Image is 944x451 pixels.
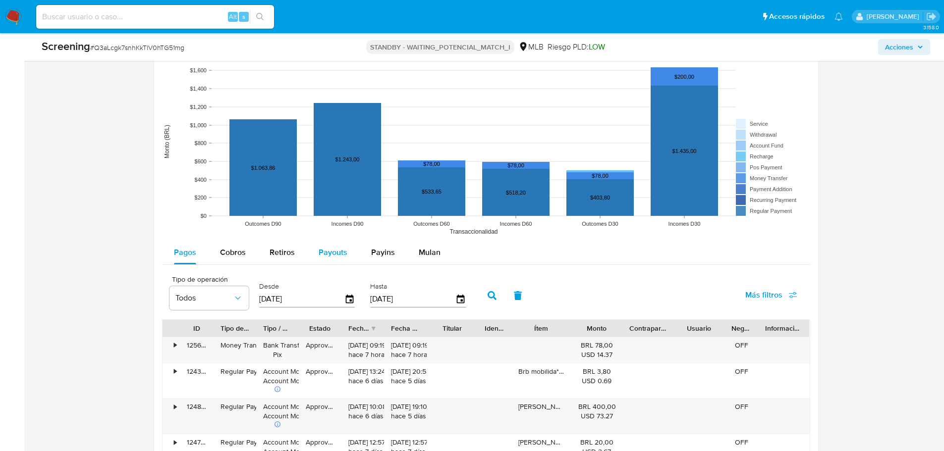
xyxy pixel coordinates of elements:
input: Buscar usuario o caso... [36,10,274,23]
span: 3.158.0 [923,23,939,31]
span: s [242,12,245,21]
span: Alt [229,12,237,21]
span: LOW [589,41,605,52]
span: Accesos rápidos [769,11,825,22]
span: Riesgo PLD: [548,42,605,52]
p: STANDBY - WAITING_POTENCIAL_MATCH_I [366,40,514,54]
p: nicolas.tyrkiel@mercadolibre.com [867,12,923,21]
a: Notificaciones [834,12,843,21]
span: # Q3aLcgk7snhKkTlV0hTG51mg [90,43,184,52]
span: Acciones [885,39,913,55]
b: Screening [42,38,90,54]
div: MLB [518,42,544,52]
button: search-icon [250,10,270,24]
button: Acciones [878,39,930,55]
a: Salir [926,11,937,22]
